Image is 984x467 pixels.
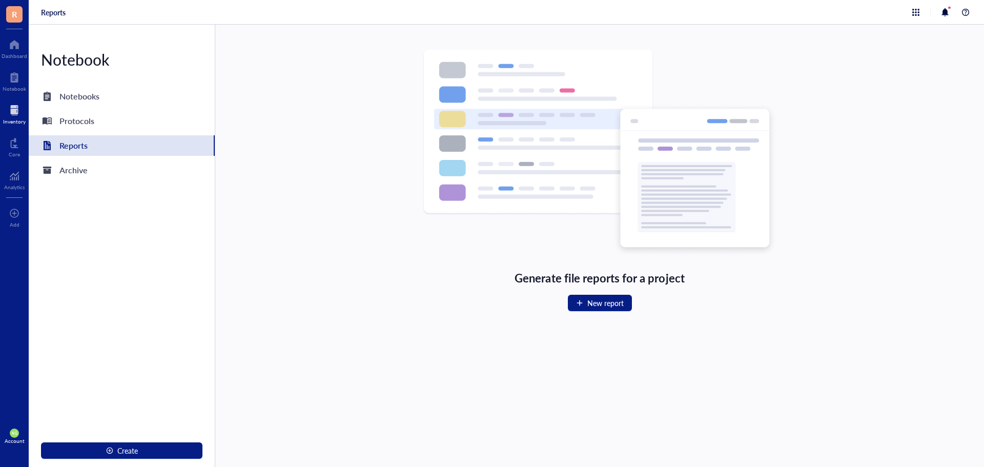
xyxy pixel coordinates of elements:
div: Notebook [3,86,26,92]
span: NG [12,431,17,435]
a: Notebook [3,69,26,92]
a: Dashboard [2,36,27,59]
a: Reports [41,8,66,17]
a: Archive [29,160,215,180]
div: Inventory [3,118,26,125]
div: Notebooks [59,89,99,104]
div: Dashboard [2,53,27,59]
a: Analytics [4,168,25,190]
div: Add [10,221,19,228]
a: Inventory [3,102,26,125]
span: New report [587,299,624,307]
a: Protocols [29,111,215,131]
button: New report [568,295,632,311]
div: Account [5,438,25,444]
span: Create [117,446,138,455]
a: Notebooks [29,86,215,107]
div: Analytics [4,184,25,190]
div: Core [9,151,20,157]
a: Reports [29,135,215,156]
div: Protocols [59,114,94,128]
div: Reports [59,138,88,153]
div: Notebook [29,49,215,70]
span: R [12,8,17,21]
a: Core [9,135,20,157]
button: Create [41,442,202,459]
img: Empty state [422,49,777,257]
div: Generate file reports for a project [515,269,684,287]
div: Archive [59,163,88,177]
